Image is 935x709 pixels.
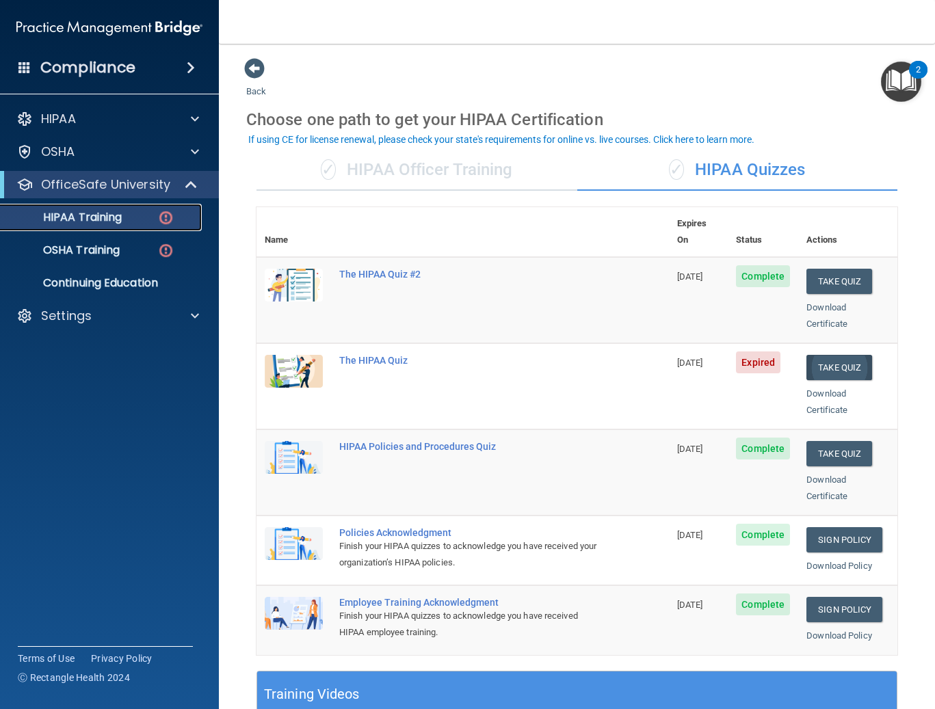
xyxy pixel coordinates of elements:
[736,438,790,459] span: Complete
[16,14,202,42] img: PMB logo
[18,671,130,684] span: Ⓒ Rectangle Health 2024
[91,652,153,665] a: Privacy Policy
[806,302,847,329] a: Download Certificate
[806,630,872,641] a: Download Policy
[339,355,601,366] div: The HIPAA Quiz
[339,538,601,571] div: Finish your HIPAA quizzes to acknowledge you have received your organization’s HIPAA policies.
[669,159,684,180] span: ✓
[798,207,897,257] th: Actions
[677,358,703,368] span: [DATE]
[9,243,120,257] p: OSHA Training
[806,388,847,415] a: Download Certificate
[16,144,199,160] a: OSHA
[9,276,196,290] p: Continuing Education
[339,597,601,608] div: Employee Training Acknowledgment
[867,615,919,667] iframe: Drift Widget Chat Controller
[16,111,199,127] a: HIPAA
[40,58,135,77] h4: Compliance
[264,682,360,706] h5: Training Videos
[881,62,921,102] button: Open Resource Center, 2 new notifications
[256,207,331,257] th: Name
[677,600,703,610] span: [DATE]
[16,176,198,193] a: OfficeSafe University
[41,144,75,160] p: OSHA
[157,209,174,226] img: danger-circle.6113f641.png
[157,242,174,259] img: danger-circle.6113f641.png
[248,135,754,144] div: If using CE for license renewal, please check your state's requirements for online vs. live cours...
[339,527,601,538] div: Policies Acknowledgment
[246,133,756,146] button: If using CE for license renewal, please check your state's requirements for online vs. live cours...
[256,150,577,191] div: HIPAA Officer Training
[18,652,75,665] a: Terms of Use
[246,100,908,139] div: Choose one path to get your HIPAA Certification
[321,159,336,180] span: ✓
[736,351,780,373] span: Expired
[806,441,872,466] button: Take Quiz
[677,271,703,282] span: [DATE]
[736,524,790,546] span: Complete
[806,355,872,380] button: Take Quiz
[41,176,170,193] p: OfficeSafe University
[728,207,798,257] th: Status
[339,608,601,641] div: Finish your HIPAA quizzes to acknowledge you have received HIPAA employee training.
[806,474,847,501] a: Download Certificate
[677,530,703,540] span: [DATE]
[677,444,703,454] span: [DATE]
[806,269,872,294] button: Take Quiz
[806,561,872,571] a: Download Policy
[916,70,921,88] div: 2
[41,111,76,127] p: HIPAA
[736,265,790,287] span: Complete
[339,441,601,452] div: HIPAA Policies and Procedures Quiz
[339,269,601,280] div: The HIPAA Quiz #2
[669,207,728,257] th: Expires On
[16,308,199,324] a: Settings
[736,593,790,615] span: Complete
[577,150,898,191] div: HIPAA Quizzes
[41,308,92,324] p: Settings
[806,527,882,552] a: Sign Policy
[806,597,882,622] a: Sign Policy
[9,211,122,224] p: HIPAA Training
[246,70,266,96] a: Back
